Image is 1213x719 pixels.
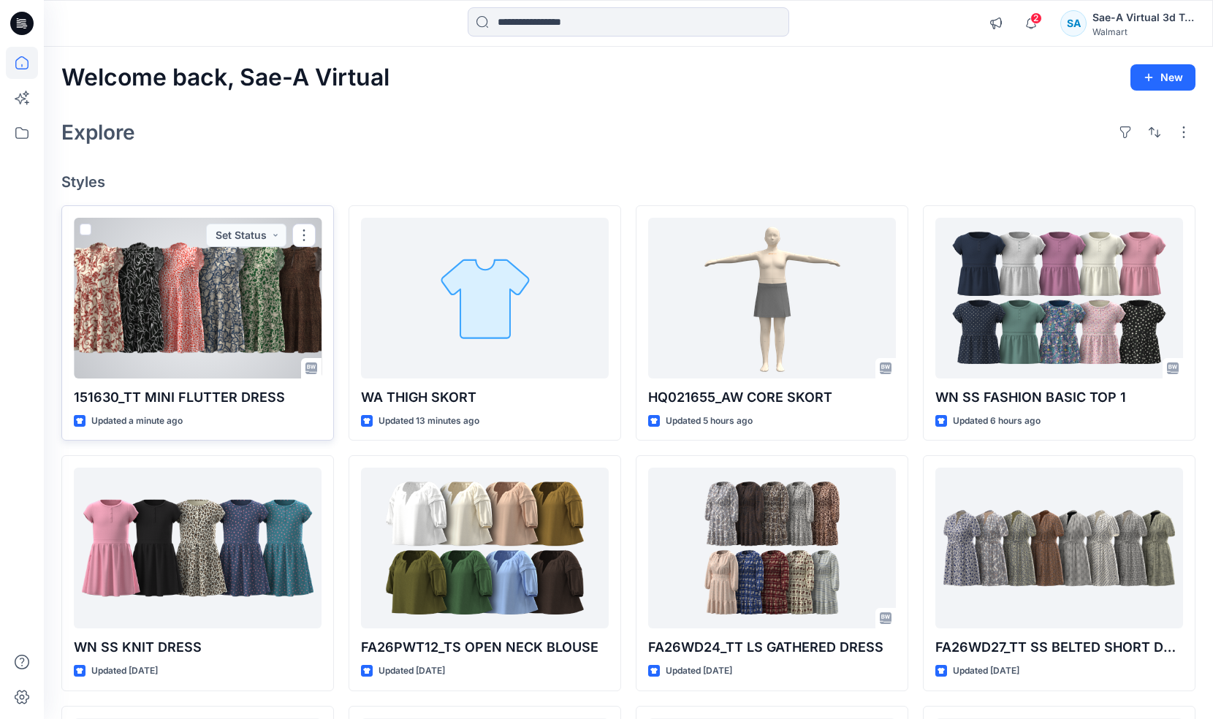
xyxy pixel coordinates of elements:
[74,637,322,658] p: WN SS KNIT DRESS
[1092,9,1195,26] div: Sae-A Virtual 3d Team
[666,414,753,429] p: Updated 5 hours ago
[61,173,1195,191] h4: Styles
[953,663,1019,679] p: Updated [DATE]
[1130,64,1195,91] button: New
[91,414,183,429] p: Updated a minute ago
[361,637,609,658] p: FA26PWT12_TS OPEN NECK BLOUSE
[61,121,135,144] h2: Explore
[648,218,896,378] a: HQ021655_AW CORE SKORT
[953,414,1041,429] p: Updated 6 hours ago
[1030,12,1042,24] span: 2
[74,218,322,378] a: 151630_TT MINI FLUTTER DRESS
[379,414,479,429] p: Updated 13 minutes ago
[361,387,609,408] p: WA THIGH SKORT
[648,468,896,628] a: FA26WD24_TT LS GATHERED DRESS
[648,637,896,658] p: FA26WD24_TT LS GATHERED DRESS
[361,218,609,378] a: WA THIGH SKORT
[935,468,1183,628] a: FA26WD27_TT SS BELTED SHORT DRESS
[361,468,609,628] a: FA26PWT12_TS OPEN NECK BLOUSE
[1092,26,1195,37] div: Walmart
[935,637,1183,658] p: FA26WD27_TT SS BELTED SHORT DRESS
[74,468,322,628] a: WN SS KNIT DRESS
[648,387,896,408] p: HQ021655_AW CORE SKORT
[379,663,445,679] p: Updated [DATE]
[935,218,1183,378] a: WN SS FASHION BASIC TOP 1
[935,387,1183,408] p: WN SS FASHION BASIC TOP 1
[666,663,732,679] p: Updated [DATE]
[91,663,158,679] p: Updated [DATE]
[1060,10,1087,37] div: SA
[61,64,389,91] h2: Welcome back, Sae-A Virtual
[74,387,322,408] p: 151630_TT MINI FLUTTER DRESS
